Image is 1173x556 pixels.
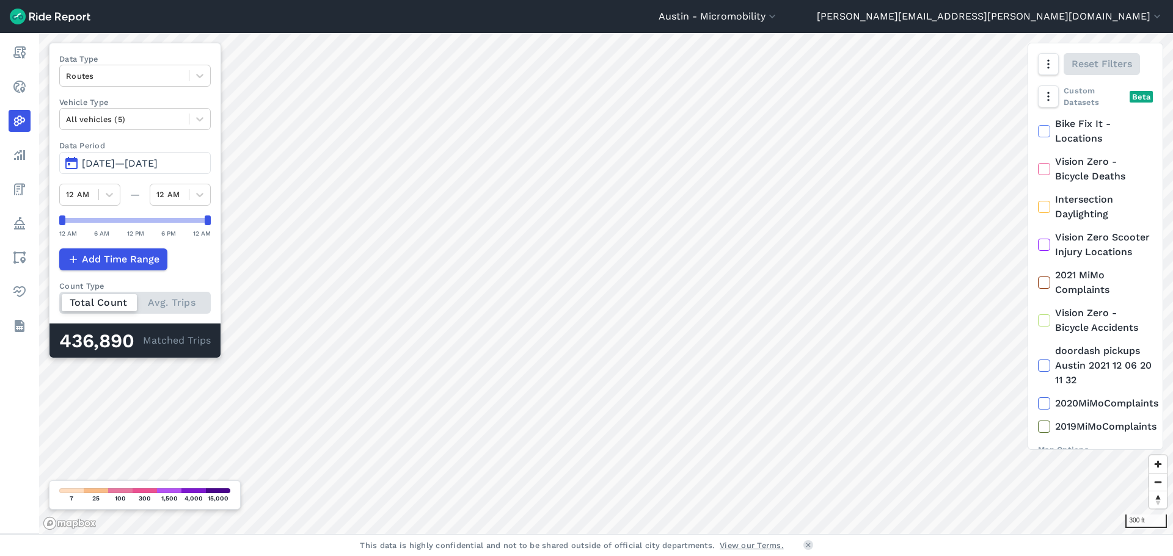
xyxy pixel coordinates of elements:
[43,516,97,530] a: Mapbox logo
[1038,230,1153,259] label: Vision Zero Scooter Injury Locations
[1038,444,1153,455] div: Map Options
[9,42,31,63] a: Report
[59,280,211,292] div: Count Type
[1038,344,1153,388] label: doordash pickups Austin 2021 12 06 20 11 32
[161,228,176,239] div: 6 PM
[59,96,211,108] label: Vehicle Type
[1038,117,1153,146] label: Bike Fix It - Locations
[9,315,31,337] a: Datasets
[59,248,167,270] button: Add Time Range
[9,110,31,132] a: Heatmaps
[1038,306,1153,335] label: Vision Zero - Bicycle Accidents
[1038,419,1153,434] label: 2019MiMoComplaints
[659,9,778,24] button: Austin - Micromobility
[127,228,144,239] div: 12 PM
[1072,57,1132,71] span: Reset Filters
[193,228,211,239] div: 12 AM
[59,228,77,239] div: 12 AM
[59,140,211,151] label: Data Period
[1125,514,1167,528] div: 300 ft
[1149,491,1167,508] button: Reset bearing to north
[9,212,31,234] a: Policy
[9,76,31,98] a: Realtime
[94,228,109,239] div: 6 AM
[9,144,31,166] a: Analyze
[59,333,143,349] div: 436,890
[1038,154,1153,184] label: Vision Zero - Bicycle Deaths
[9,281,31,303] a: Health
[59,152,211,174] button: [DATE]—[DATE]
[39,33,1173,534] canvas: Map
[817,9,1163,24] button: [PERSON_NAME][EMAIL_ADDRESS][PERSON_NAME][DOMAIN_NAME]
[1038,85,1153,108] div: Custom Datasets
[10,9,90,24] img: Ride Report
[49,323,221,358] div: Matched Trips
[1064,53,1140,75] button: Reset Filters
[82,252,159,267] span: Add Time Range
[1149,473,1167,491] button: Zoom out
[1130,91,1153,103] div: Beta
[59,53,211,65] label: Data Type
[9,178,31,200] a: Fees
[120,187,150,202] div: —
[720,540,784,551] a: View our Terms.
[1038,396,1153,411] label: 2020MiMoComplaints
[1038,268,1153,297] label: 2021 MiMo Complaints
[1149,455,1167,473] button: Zoom in
[9,247,31,269] a: Areas
[1038,192,1153,222] label: Intersection Daylighting
[82,157,158,169] span: [DATE]—[DATE]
